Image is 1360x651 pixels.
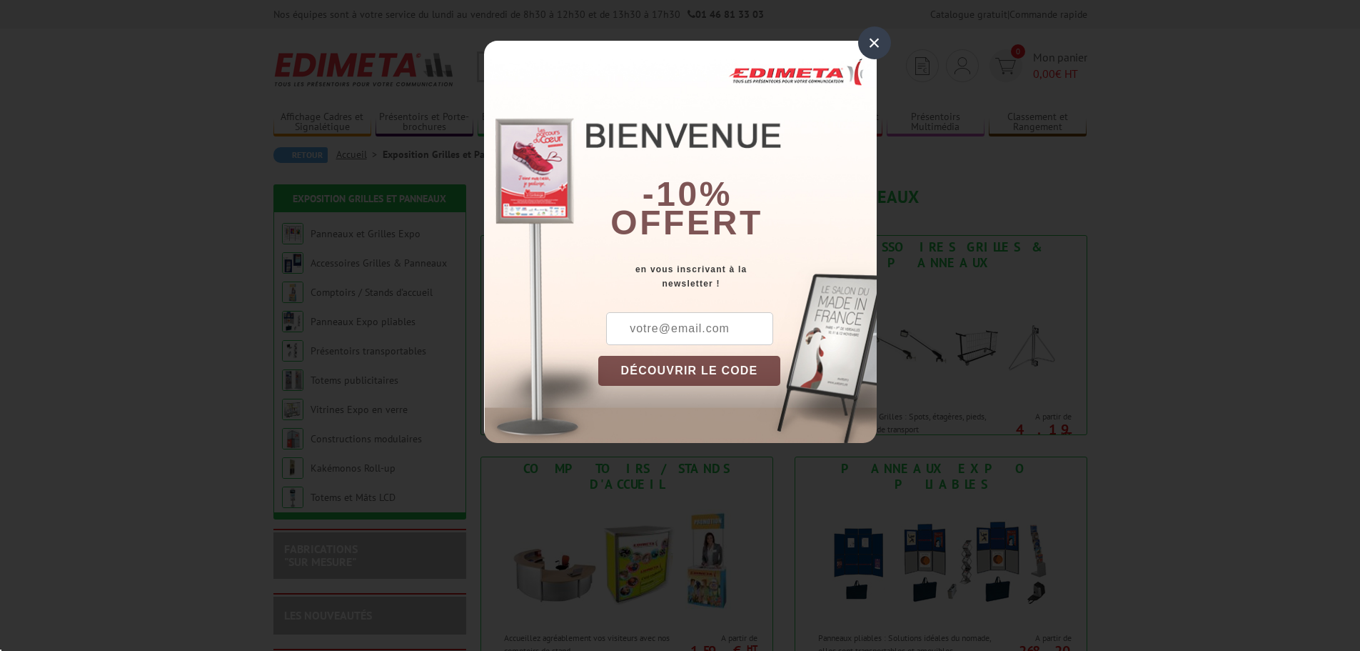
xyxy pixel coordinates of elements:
[610,204,763,242] font: offert
[598,262,877,291] div: en vous inscrivant à la newsletter !
[858,26,891,59] div: ×
[598,356,781,386] button: DÉCOUVRIR LE CODE
[643,175,732,213] b: -10%
[606,312,773,345] input: votre@email.com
